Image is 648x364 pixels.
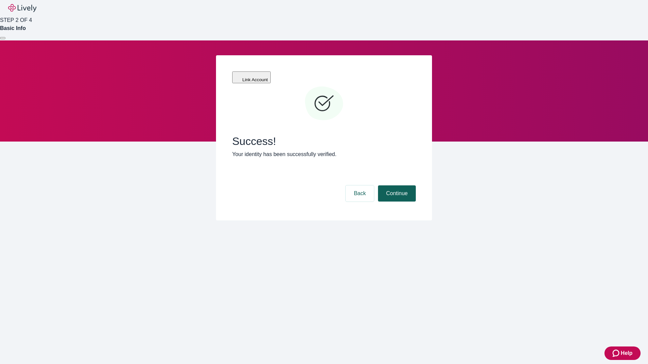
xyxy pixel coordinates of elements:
img: Lively [8,4,36,12]
svg: Checkmark icon [304,84,344,124]
button: Link Account [232,71,271,83]
button: Back [346,185,374,202]
span: Help [621,349,632,357]
span: Success! [232,135,416,148]
button: Continue [378,185,416,202]
svg: Zendesk support icon [613,349,621,357]
button: Zendesk support iconHelp [604,346,641,360]
p: Your identity has been successfully verified. [232,150,416,158]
